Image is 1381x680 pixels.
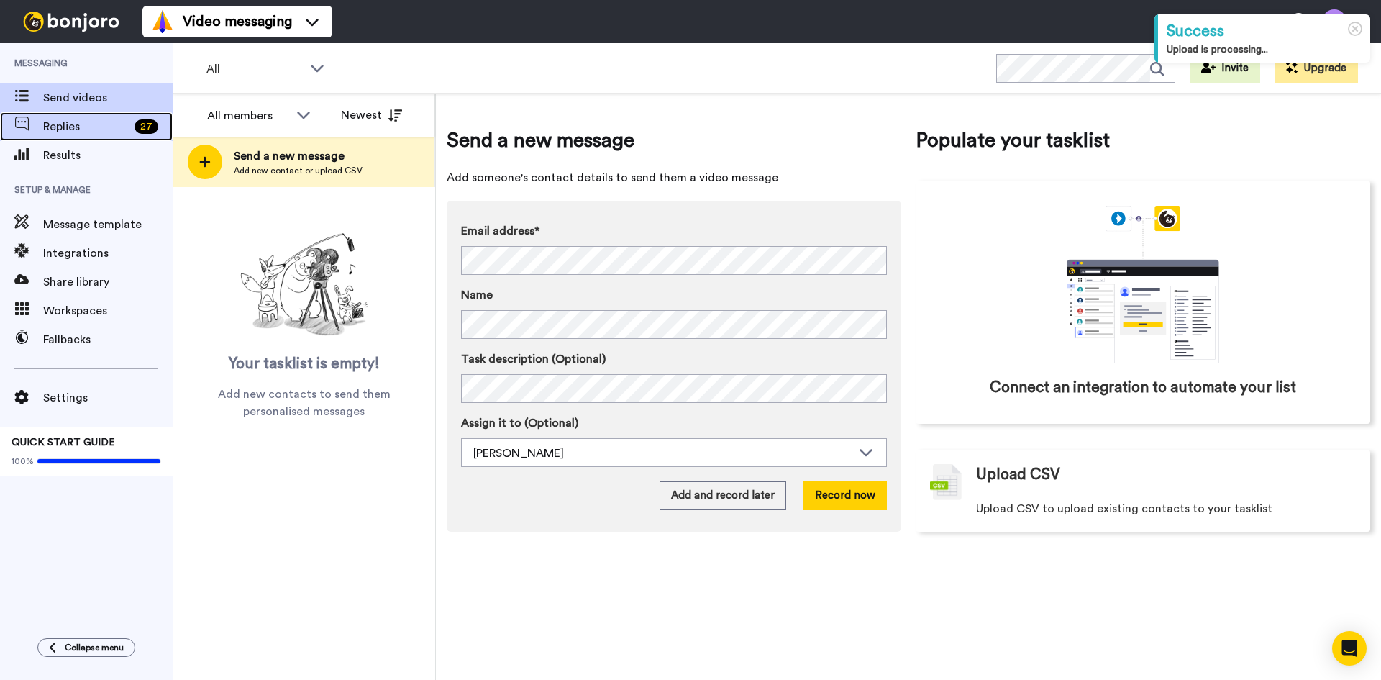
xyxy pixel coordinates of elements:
label: Email address* [461,222,887,240]
div: Upload is processing... [1167,42,1362,57]
span: Replies [43,118,129,135]
span: Add new contacts to send them personalised messages [194,386,414,420]
span: Add someone's contact details to send them a video message [447,169,901,186]
span: Fallbacks [43,331,173,348]
span: Video messaging [183,12,292,32]
span: Collapse menu [65,642,124,653]
span: Send a new message [234,148,363,165]
span: Send a new message [447,126,901,155]
span: Results [43,147,173,164]
button: Collapse menu [37,638,135,657]
div: Success [1167,20,1362,42]
div: 27 [135,119,158,134]
span: Name [461,286,493,304]
span: Settings [43,389,173,407]
img: csv-grey.png [930,464,962,500]
span: Workspaces [43,302,173,319]
span: Add new contact or upload CSV [234,165,363,176]
span: QUICK START GUIDE [12,438,115,448]
span: Populate your tasklist [916,126,1370,155]
img: ready-set-action.png [232,227,376,343]
img: vm-color.svg [151,10,174,33]
span: Share library [43,273,173,291]
label: Assign it to (Optional) [461,414,887,432]
span: 100% [12,455,34,467]
div: [PERSON_NAME] [473,445,852,462]
button: Newest [330,101,413,130]
span: Connect an integration to automate your list [990,377,1296,399]
div: Open Intercom Messenger [1332,631,1367,666]
img: bj-logo-header-white.svg [17,12,125,32]
span: Integrations [43,245,173,262]
div: animation [1035,206,1251,363]
button: Record now [803,481,887,510]
label: Task description (Optional) [461,350,887,368]
div: All members [207,107,289,124]
button: Upgrade [1275,54,1358,83]
button: Add and record later [660,481,786,510]
span: Send videos [43,89,173,106]
span: Upload CSV [976,464,1060,486]
span: Your tasklist is empty! [229,353,380,375]
span: Message template [43,216,173,233]
span: Upload CSV to upload existing contacts to your tasklist [976,500,1272,517]
span: All [206,60,303,78]
button: Invite [1190,54,1260,83]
